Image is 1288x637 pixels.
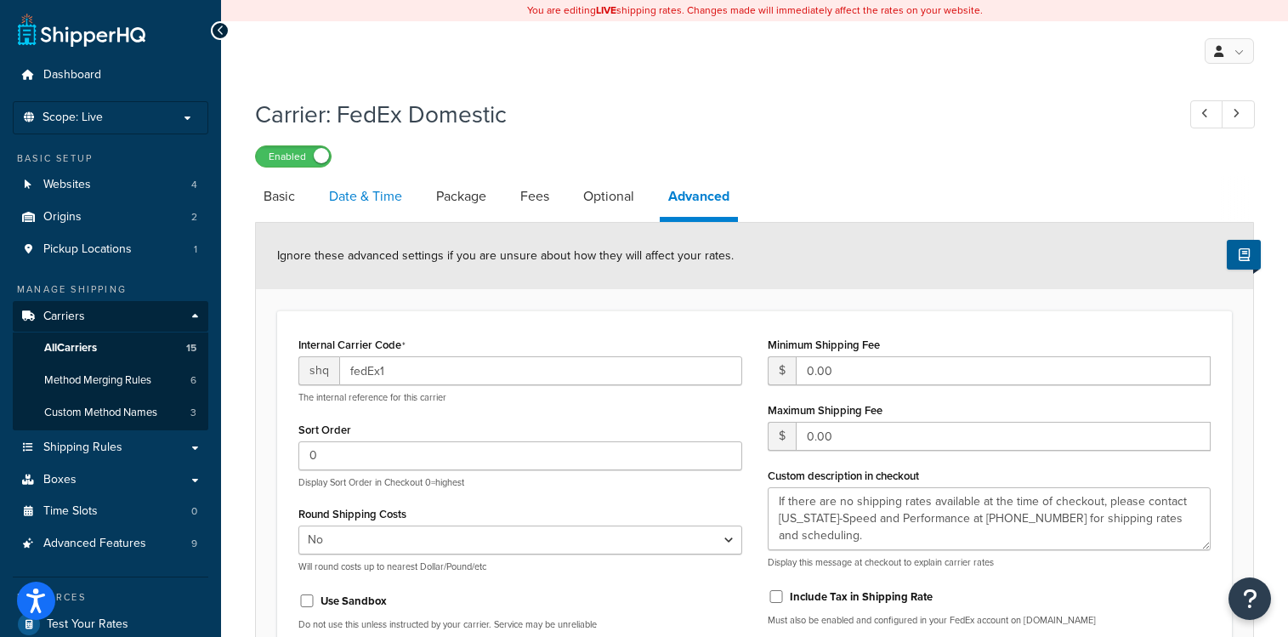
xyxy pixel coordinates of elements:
span: 2 [191,210,197,225]
div: Manage Shipping [13,282,208,297]
li: Websites [13,169,208,201]
a: Pickup Locations1 [13,234,208,265]
p: Must also be enabled and configured in your FedEx account on [DOMAIN_NAME] [768,614,1211,627]
p: Display this message at checkout to explain carrier rates [768,556,1211,569]
h1: Carrier: FedEx Domestic [255,98,1159,131]
span: Time Slots [43,504,98,519]
span: 15 [186,341,196,355]
a: Custom Method Names3 [13,397,208,429]
span: Method Merging Rules [44,373,151,388]
span: Origins [43,210,82,225]
span: Carriers [43,310,85,324]
label: Custom description in checkout [768,469,919,482]
label: Internal Carrier Code [298,338,406,352]
p: Will round costs up to nearest Dollar/Pound/etc [298,560,742,573]
span: Advanced Features [43,537,146,551]
a: Optional [575,176,643,217]
span: $ [768,422,796,451]
p: The internal reference for this carrier [298,391,742,404]
label: Use Sandbox [321,594,387,609]
li: Advanced Features [13,528,208,560]
span: 6 [190,373,196,388]
button: Show Help Docs [1227,240,1261,270]
a: Method Merging Rules6 [13,365,208,396]
a: Advanced [660,176,738,222]
span: All Carriers [44,341,97,355]
a: Date & Time [321,176,411,217]
button: Open Resource Center [1228,577,1271,620]
a: Time Slots0 [13,496,208,527]
span: Scope: Live [43,111,103,125]
a: Previous Record [1190,100,1223,128]
a: Shipping Rules [13,432,208,464]
span: 0 [191,504,197,519]
a: Origins2 [13,202,208,233]
a: Boxes [13,464,208,496]
span: Test Your Rates [47,617,128,632]
label: Maximum Shipping Fee [768,404,882,417]
span: 3 [190,406,196,420]
a: Advanced Features9 [13,528,208,560]
li: Origins [13,202,208,233]
label: Sort Order [298,424,351,436]
p: Do not use this unless instructed by your carrier. Service may be unreliable [298,618,742,631]
span: Boxes [43,473,77,487]
a: Package [428,176,495,217]
span: 9 [191,537,197,551]
b: LIVE [596,3,616,18]
div: Resources [13,590,208,605]
span: Custom Method Names [44,406,157,420]
label: Minimum Shipping Fee [768,338,880,351]
li: Pickup Locations [13,234,208,265]
span: Ignore these advanced settings if you are unsure about how they will affect your rates. [277,247,734,264]
a: Carriers [13,301,208,333]
a: Next Record [1222,100,1255,128]
a: AllCarriers15 [13,333,208,364]
span: Shipping Rules [43,441,122,455]
li: Carriers [13,301,208,430]
div: Basic Setup [13,151,208,166]
a: Fees [512,176,558,217]
p: Display Sort Order in Checkout 0=highest [298,476,742,489]
li: Custom Method Names [13,397,208,429]
span: shq [298,356,339,385]
a: Websites4 [13,169,208,201]
span: $ [768,356,796,385]
span: Pickup Locations [43,242,132,257]
a: Dashboard [13,60,208,91]
label: Round Shipping Costs [298,508,406,520]
label: Enabled [256,146,331,167]
textarea: If there are no shipping rates available at the time of checkout, please contact [US_STATE]-Speed... [768,487,1211,550]
span: Dashboard [43,68,101,82]
span: 4 [191,178,197,192]
a: Basic [255,176,304,217]
li: Method Merging Rules [13,365,208,396]
span: Websites [43,178,91,192]
li: Time Slots [13,496,208,527]
span: 1 [194,242,197,257]
label: Include Tax in Shipping Rate [790,589,933,605]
